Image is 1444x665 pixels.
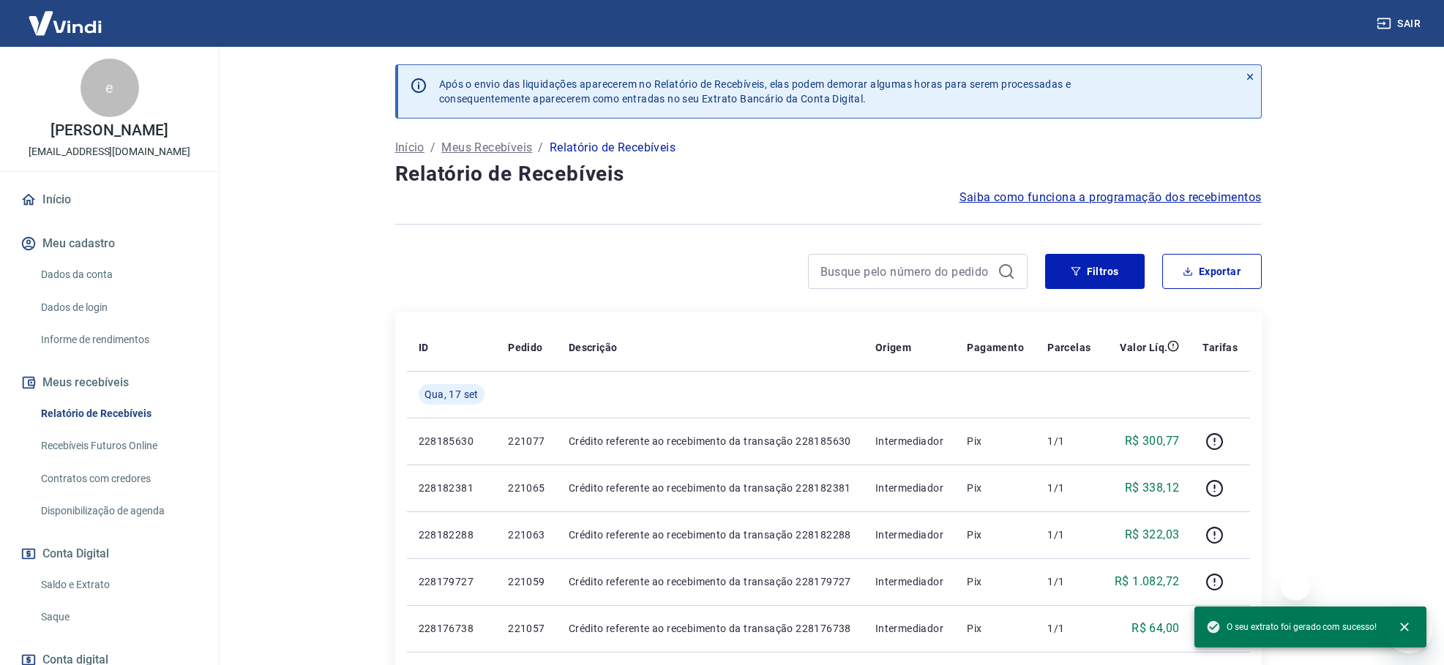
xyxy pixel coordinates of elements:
p: Tarifas [1202,340,1238,355]
p: 228182381 [419,481,485,495]
p: Crédito referente ao recebimento da transação 228176738 [569,621,852,636]
p: Pix [967,434,1024,448]
a: Início [395,139,424,157]
p: 221057 [508,621,545,636]
p: Crédito referente ao recebimento da transação 228182288 [569,527,852,542]
button: Filtros [1045,254,1145,289]
p: / [430,139,435,157]
button: Sair [1374,10,1426,37]
p: 1/1 [1047,481,1091,495]
iframe: Botão para abrir a janela de mensagens [1385,606,1432,653]
span: O seu extrato foi gerado com sucesso! [1206,620,1377,634]
a: Saiba como funciona a programação dos recebimentos [959,189,1262,206]
p: Intermediador [875,434,944,448]
p: Pedido [508,340,542,355]
p: 221065 [508,481,545,495]
p: Origem [875,340,911,355]
a: Início [18,184,201,216]
p: Valor Líq. [1120,340,1167,355]
p: 228185630 [419,434,485,448]
p: Intermediador [875,527,944,542]
input: Busque pelo número do pedido [820,260,992,282]
p: 221059 [508,574,545,589]
p: Crédito referente ao recebimento da transação 228185630 [569,434,852,448]
p: R$ 300,77 [1125,432,1180,450]
p: Pagamento [967,340,1024,355]
p: 1/1 [1047,434,1091,448]
a: Contratos com credores [35,464,201,494]
p: Pix [967,481,1024,495]
p: Pix [967,621,1024,636]
p: Relatório de Recebíveis [550,139,676,157]
p: Intermediador [875,574,944,589]
h4: Relatório de Recebíveis [395,159,1262,189]
p: Intermediador [875,621,944,636]
p: 1/1 [1047,574,1091,589]
button: Meus recebíveis [18,367,201,399]
a: Meus Recebíveis [441,139,532,157]
p: R$ 1.082,72 [1115,573,1179,590]
button: Meu cadastro [18,228,201,260]
p: Pix [967,574,1024,589]
button: Exportar [1162,254,1262,289]
a: Saque [35,602,201,632]
button: Conta Digital [18,538,201,570]
p: 228176738 [419,621,485,636]
div: e [81,59,139,117]
p: 1/1 [1047,621,1091,636]
iframe: Fechar mensagem [1281,571,1310,601]
p: Após o envio das liquidações aparecerem no Relatório de Recebíveis, elas podem demorar algumas ho... [439,77,1071,106]
a: Informe de rendimentos [35,325,201,355]
img: Vindi [18,1,113,45]
p: 228179727 [419,574,485,589]
p: 228182288 [419,527,485,542]
p: 221077 [508,434,545,448]
a: Saldo e Extrato [35,570,201,600]
span: Qua, 17 set [424,387,479,402]
p: ID [419,340,429,355]
p: Pix [967,527,1024,542]
p: Crédito referente ao recebimento da transação 228179727 [569,574,852,589]
a: Dados da conta [35,260,201,290]
p: [PERSON_NAME] [50,123,168,138]
p: R$ 322,03 [1125,526,1180,544]
p: R$ 338,12 [1125,479,1180,497]
p: [EMAIL_ADDRESS][DOMAIN_NAME] [29,144,190,159]
p: 221063 [508,527,545,542]
p: Parcelas [1047,340,1091,355]
a: Relatório de Recebíveis [35,399,201,429]
p: 1/1 [1047,527,1091,542]
p: Intermediador [875,481,944,495]
a: Dados de login [35,293,201,323]
p: Crédito referente ao recebimento da transação 228182381 [569,481,852,495]
p: Descrição [569,340,618,355]
a: Disponibilização de agenda [35,496,201,526]
p: / [538,139,543,157]
p: R$ 64,00 [1131,620,1179,637]
a: Recebíveis Futuros Online [35,431,201,461]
